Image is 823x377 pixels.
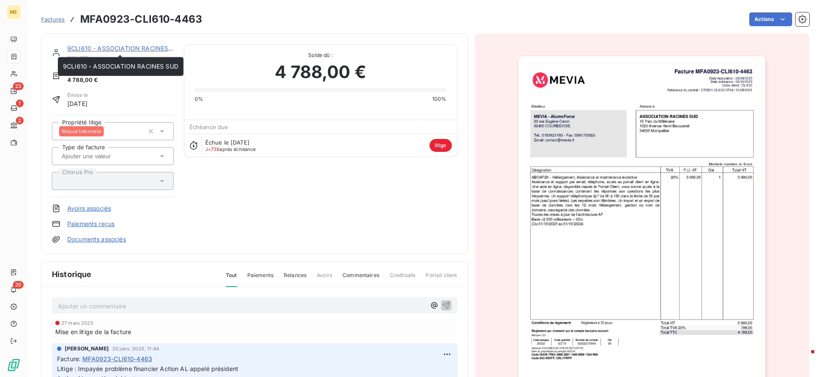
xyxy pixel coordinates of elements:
span: Tout [226,271,237,287]
span: Émise le [67,91,88,99]
span: Commentaires [342,271,379,286]
a: 9CLI610 - ASSOCIATION RACINES SUD [67,45,183,52]
span: Échéance due [189,124,228,130]
span: Facture : [57,354,81,363]
span: Échue le [DATE] [205,139,249,146]
img: Logo LeanPay [7,358,21,372]
span: Historique [52,268,92,280]
span: Risque trésorerie [62,129,101,134]
span: 23 [13,82,24,90]
a: Paiements reçus [67,220,114,228]
div: ME [7,5,21,19]
span: J+738 [205,146,220,152]
span: [PERSON_NAME] [65,345,109,353]
span: 20 janv. 2025, 11:44 [112,346,159,351]
span: 4 788,00 € [67,76,102,84]
button: Actions [749,12,792,26]
span: litige [430,139,452,152]
span: [DATE] [67,99,88,108]
span: 100% [432,95,447,103]
span: après échéance [205,147,256,152]
span: 0% [195,95,203,103]
span: 9CLI610 [67,54,174,61]
a: Factures [41,15,65,24]
span: 9CLI610 - ASSOCIATION RACINES SUD [63,63,178,70]
span: 2 [16,117,24,124]
span: Creditsafe [390,271,416,286]
span: Portail client [426,271,457,286]
span: Relances [284,271,306,286]
span: MFA0923-CLI610-4463 [82,354,152,363]
iframe: Intercom live chat [794,348,814,368]
span: Mise en litige de la facture [55,327,131,336]
h3: MFA0923-CLI610-4463 [80,12,202,27]
span: 1 [16,100,24,107]
a: Documents associés [67,235,126,244]
span: Factures [41,16,65,23]
span: Avoirs [317,271,332,286]
span: Paiements [247,271,273,286]
span: 4 788,00 € [275,59,366,85]
span: 27 mars 2025 [61,320,93,326]
a: Avoirs associés [67,204,111,213]
input: Ajouter une valeur [61,152,147,160]
span: Solde dû : [195,51,447,59]
span: 20 [13,281,24,289]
